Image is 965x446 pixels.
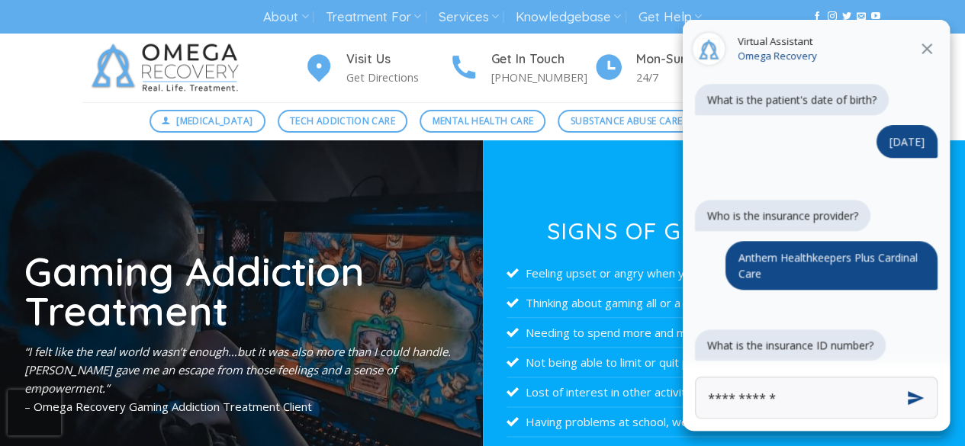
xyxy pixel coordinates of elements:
[263,3,308,31] a: About
[507,288,941,318] li: Thinking about gaming all or a lot of the time
[24,344,451,396] em: “I felt like the real world wasn’t enough…but it was also more than I could handle. [PERSON_NAME]...
[507,318,941,348] li: Needing to spend more and more time playing to feel better.
[82,34,254,102] img: Omega Recovery
[449,50,593,87] a: Get In Touch [PHONE_NUMBER]
[639,3,702,31] a: Get Help
[857,11,866,22] a: Send us an email
[150,110,265,133] a: [MEDICAL_DATA]
[491,69,593,86] p: [PHONE_NUMBER]
[24,251,458,331] h1: Gaming Addiction Treatment
[278,110,408,133] a: Tech Addiction Care
[507,377,941,407] li: Lost of interest in other activities you used to like.
[507,220,941,242] h3: Signs of Gaming Addiction
[636,69,738,86] p: 24/7
[346,69,449,86] p: Get Directions
[507,258,941,288] li: Feeling upset or angry when you can’t play.
[326,3,421,31] a: Treatment For
[24,342,458,416] p: – Omega Recovery Gaming Addiction Treatment Client
[507,348,941,377] li: Not being able to limit or quit playing video games.
[438,3,498,31] a: Services
[290,114,395,128] span: Tech Addiction Care
[433,114,533,128] span: Mental Health Care
[516,3,621,31] a: Knowledgebase
[491,50,593,69] h4: Get In Touch
[304,50,449,87] a: Visit Us Get Directions
[871,11,880,22] a: Follow on YouTube
[558,110,694,133] a: Substance Abuse Care
[842,11,851,22] a: Follow on Twitter
[176,114,253,128] span: [MEDICAL_DATA]
[812,11,822,22] a: Follow on Facebook
[346,50,449,69] h4: Visit Us
[571,114,682,128] span: Substance Abuse Care
[420,110,545,133] a: Mental Health Care
[827,11,836,22] a: Follow on Instagram
[636,50,738,69] h4: Mon-Sun
[8,390,61,435] iframe: reCAPTCHA
[507,407,941,437] li: Having problems at school, work, or home because of your gaming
